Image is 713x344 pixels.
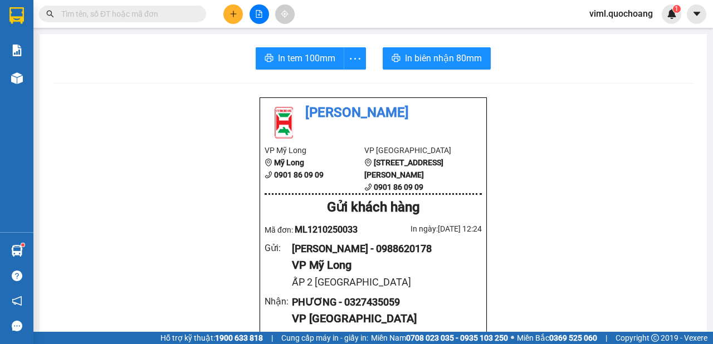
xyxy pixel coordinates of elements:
span: viml.quochoang [580,7,662,21]
span: phone [364,183,372,191]
button: file-add [250,4,269,24]
div: Nhận : [265,294,292,308]
span: search [46,10,54,18]
span: file-add [255,10,263,18]
img: icon-new-feature [667,9,677,19]
sup: 1 [21,243,25,247]
span: question-circle [12,271,22,281]
div: VP [GEOGRAPHIC_DATA] [292,310,473,327]
div: PHƯƠNG - 0327435059 [292,294,473,310]
span: Miền Bắc [517,332,597,344]
span: In biên nhận 80mm [405,51,482,65]
sup: 1 [673,5,681,13]
span: ⚪️ [511,336,514,340]
strong: 1900 633 818 [215,333,263,342]
div: ẤP 2 [GEOGRAPHIC_DATA] [292,274,473,290]
div: Gửi : [265,241,292,255]
li: VP Mỹ Long [265,144,364,156]
span: 1 [675,5,678,13]
img: solution-icon [11,45,23,56]
img: warehouse-icon [11,72,23,84]
div: VP Mỹ Long [292,257,473,274]
div: Gửi khách hàng [265,197,482,218]
b: Mỹ Long [274,158,304,167]
button: caret-down [687,4,706,24]
input: Tìm tên, số ĐT hoặc mã đơn [61,8,193,20]
span: | [605,332,607,344]
span: notification [12,296,22,306]
div: Mã đơn: [265,223,373,237]
span: ML1210250033 [295,224,358,235]
b: 0901 86 09 09 [274,170,324,179]
img: warehouse-icon [11,245,23,257]
span: In tem 100mm [278,51,335,65]
span: phone [265,171,272,179]
button: aim [275,4,295,24]
span: | [271,332,273,344]
img: logo.jpg [265,102,304,141]
strong: 0708 023 035 - 0935 103 250 [406,333,508,342]
span: message [12,321,22,331]
button: plus [223,4,243,24]
img: logo-vxr [9,7,24,24]
span: printer [392,53,401,64]
span: aim [281,10,289,18]
span: caret-down [692,9,702,19]
span: plus [229,10,237,18]
li: VP [GEOGRAPHIC_DATA] [364,144,464,156]
li: [PERSON_NAME] [265,102,482,124]
span: more [344,52,365,66]
span: environment [364,159,372,166]
button: printerIn biên nhận 80mm [383,47,491,70]
div: In ngày: [DATE] 12:24 [373,223,482,235]
strong: 0369 525 060 [549,333,597,342]
button: more [344,47,366,70]
span: Miền Nam [371,332,508,344]
span: printer [265,53,274,64]
span: environment [265,159,272,166]
div: [PERSON_NAME] - 0988620178 [292,241,473,257]
span: copyright [651,334,659,342]
b: 0901 86 09 09 [374,183,423,191]
span: Cung cấp máy in - giấy in: [281,332,368,344]
span: Hỗ trợ kỹ thuật: [160,332,263,344]
b: [STREET_ADDRESS][PERSON_NAME] [364,158,443,179]
button: printerIn tem 100mm [256,47,344,70]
